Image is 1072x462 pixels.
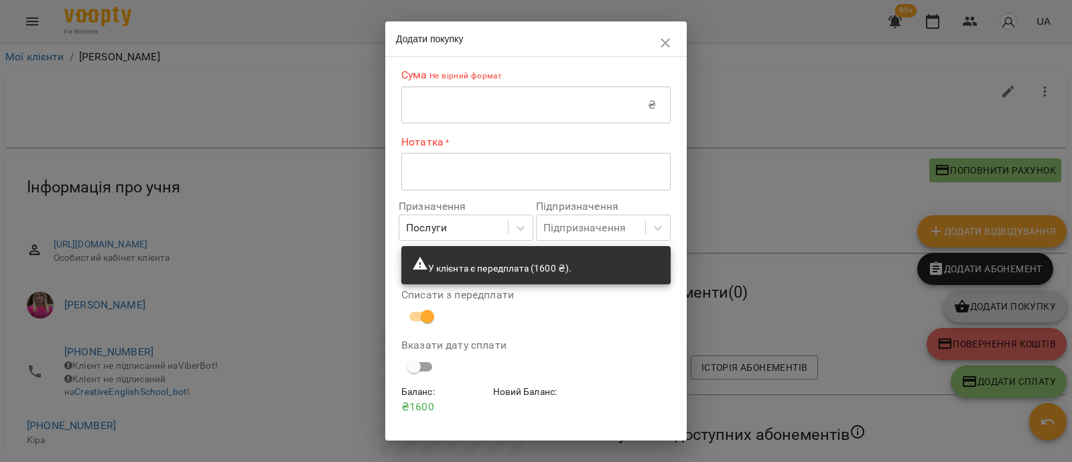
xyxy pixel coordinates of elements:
[427,70,503,83] p: Не вірний формат
[412,263,572,274] span: У клієнта є передплата (1600 ₴).
[493,385,580,400] h6: Новий Баланс :
[396,34,463,44] span: Додати покупку
[401,340,671,351] label: Вказати дату сплати
[401,68,671,83] label: Сума
[401,134,671,150] label: Нотатка
[399,201,533,212] label: Призначення
[401,290,671,300] label: Списати з передплати
[401,399,488,415] p: ₴ 1600
[536,201,671,212] label: Підпризначення
[401,385,488,400] h6: Баланс :
[406,220,447,236] div: Послуги
[543,220,626,236] div: Підпризначення
[648,97,656,113] p: ₴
